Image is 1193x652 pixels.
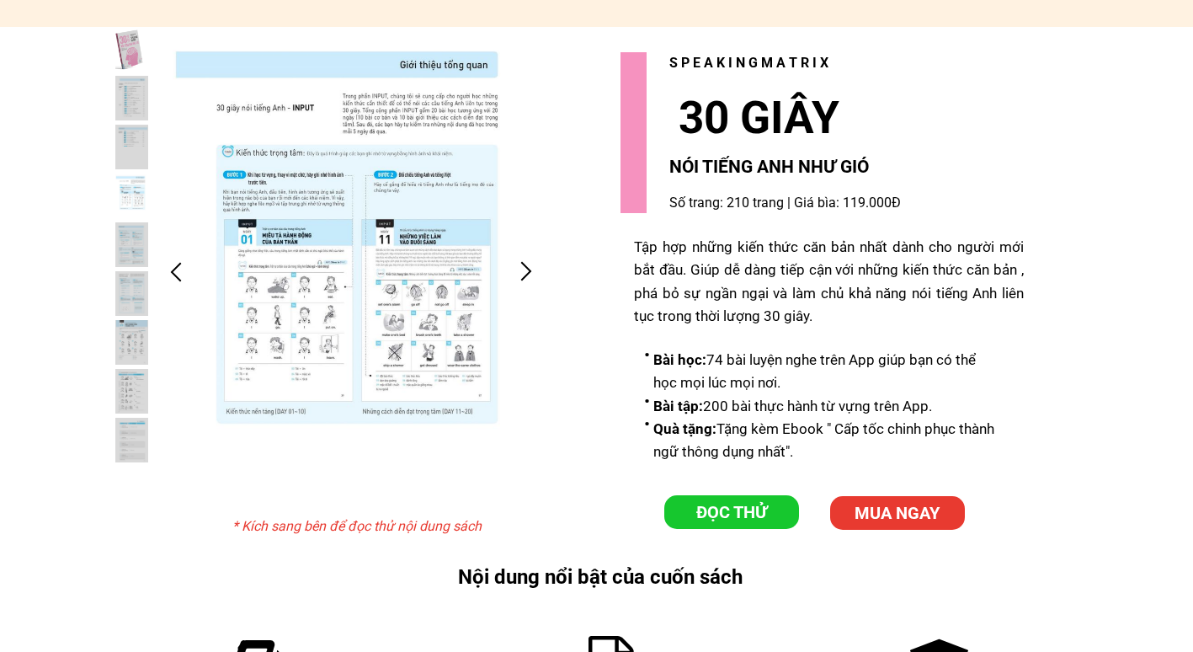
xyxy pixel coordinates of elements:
[458,561,754,593] h3: Nội dung nổi bật của cuốn sách
[644,418,1000,463] li: Tặng kèm Ebook " Cấp tốc chinh phục thành ngữ thông dụng nhất".
[664,495,799,529] a: ĐỌC THỬ
[679,83,932,154] h3: 30 GIÂY
[669,52,887,74] h3: S P E A K I N G M A T R I X
[232,516,491,537] h3: * Kích sang bên để đọc thử nội dung sách
[644,349,1000,394] li: 74 bài luyện nghe trên App giúp bạn có thể học mọi lúc mọi nơi.
[669,153,942,182] h3: NÓI TIẾNG ANH NHƯ GIÓ
[653,398,703,414] span: Bài tập:
[644,395,1000,418] li: 200 bài thực hành từ vựng trên App.
[830,496,965,530] p: MUA NGAY
[653,420,716,437] span: Quà tặng:
[634,236,1024,328] div: Tập hợp những kiến thức căn bản nhất dành cho người mới bắt đầu. Giúp dễ dàng tiếp cận với những ...
[653,351,706,368] span: Bài học:
[669,192,914,214] h3: Số trang: 210 trang | Giá bìa: 119.000Đ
